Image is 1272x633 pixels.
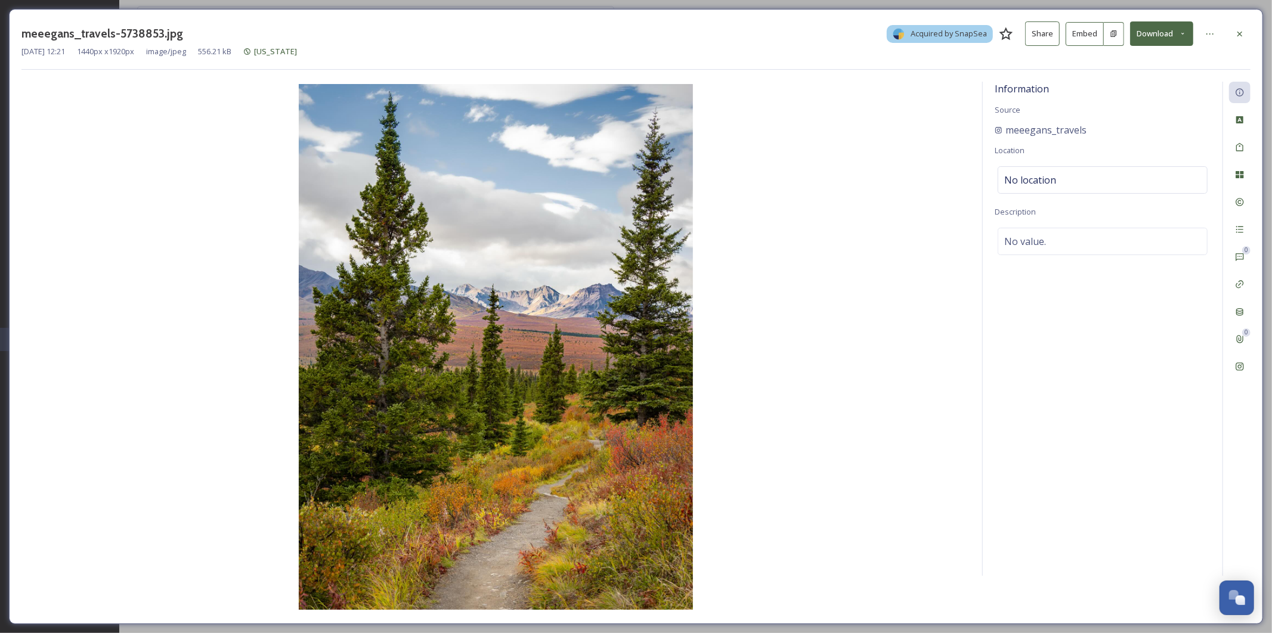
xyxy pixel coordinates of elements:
h3: meeegans_travels-5738853.jpg [21,25,183,42]
span: Description [995,206,1036,217]
span: 1440 px x 1920 px [77,46,134,57]
button: Open Chat [1220,581,1254,615]
span: 556.21 kB [198,46,231,57]
button: Embed [1066,22,1104,46]
span: [DATE] 12:21 [21,46,65,57]
img: snapsea-logo.png [893,28,905,40]
span: [US_STATE] [254,46,297,57]
span: meeegans_travels [1005,123,1087,137]
span: Source [995,104,1020,115]
a: meeegans_travels [995,123,1087,137]
span: No value. [1004,234,1046,249]
button: Download [1130,21,1193,46]
span: No location [1004,173,1056,187]
span: Acquired by SnapSea [911,28,987,39]
img: meeegans_travels-5738853.jpg [21,84,970,610]
button: Share [1025,21,1060,46]
div: 0 [1242,246,1251,255]
div: 0 [1242,328,1251,337]
span: Information [995,82,1049,95]
span: Location [995,145,1025,156]
span: image/jpeg [146,46,186,57]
